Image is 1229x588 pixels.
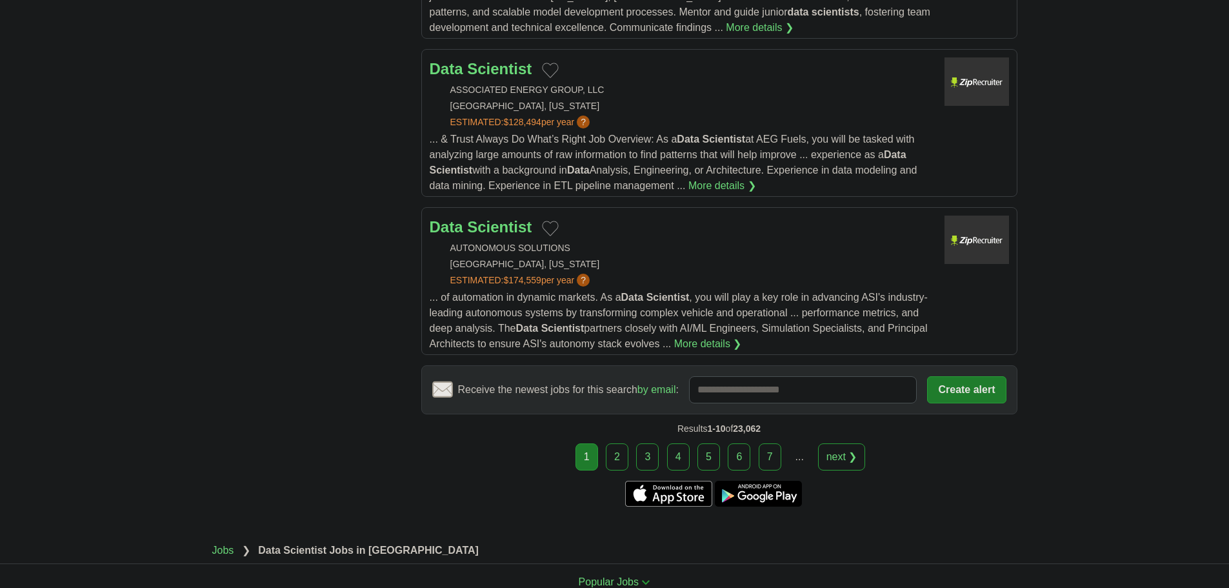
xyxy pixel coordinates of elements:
[430,83,934,97] div: ASSOCIATED ENERGY GROUP, LLC
[728,443,750,471] a: 6
[726,20,794,35] a: More details ❯
[450,243,570,253] a: AUTONOMOUS SOLUTIONS
[641,580,650,585] img: toggle icon
[577,274,590,287] span: ?
[567,165,590,176] strong: Data
[702,134,745,145] strong: Scientist
[606,443,628,471] a: 2
[944,57,1009,106] img: Company logo
[646,292,690,303] strong: Scientist
[421,414,1017,443] div: Results of
[430,258,934,271] div: [GEOGRAPHIC_DATA], [US_STATE]
[788,6,809,17] strong: data
[541,323,585,334] strong: Scientist
[430,60,463,77] strong: Data
[708,423,726,434] span: 1-10
[542,221,559,236] button: Add to favorite jobs
[884,149,906,160] strong: Data
[637,384,676,395] a: by email
[503,117,541,127] span: $128,494
[430,218,463,236] strong: Data
[575,443,598,471] div: 1
[430,218,532,236] a: Data Scientist
[430,60,532,77] a: Data Scientist
[625,481,712,507] a: Get the iPhone app
[759,443,781,471] a: 7
[621,292,644,303] strong: Data
[467,60,532,77] strong: Scientist
[430,99,934,113] div: [GEOGRAPHIC_DATA], [US_STATE]
[688,178,756,194] a: More details ❯
[258,545,479,556] strong: Data Scientist Jobs in [GEOGRAPHIC_DATA]
[818,443,866,471] a: next ❯
[242,545,250,556] span: ❯
[430,165,473,176] strong: Scientist
[516,323,539,334] strong: Data
[450,116,593,129] a: ESTIMATED:$128,494per year?
[786,444,812,470] div: ...
[733,423,761,434] span: 23,062
[667,443,690,471] a: 4
[812,6,859,17] strong: scientists
[503,275,541,285] span: $174,559
[542,63,559,78] button: Add to favorite jobs
[944,216,1009,264] img: Autonomous Solutions logo
[430,292,928,349] span: ... of automation in dynamic markets. As a , you will play a key role in advancing ASI's industry...
[467,218,532,236] strong: Scientist
[697,443,720,471] a: 5
[677,134,699,145] strong: Data
[674,336,742,352] a: More details ❯
[212,545,234,556] a: Jobs
[430,134,917,191] span: ... & Trust Always Do What’s Right Job Overview: As a at AEG Fuels, you will be tasked with analy...
[577,116,590,128] span: ?
[579,576,639,587] span: Popular Jobs
[450,274,593,287] a: ESTIMATED:$174,559per year?
[458,382,679,398] span: Receive the newest jobs for this search :
[927,376,1006,403] button: Create alert
[636,443,659,471] a: 3
[715,481,802,507] a: Get the Android app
